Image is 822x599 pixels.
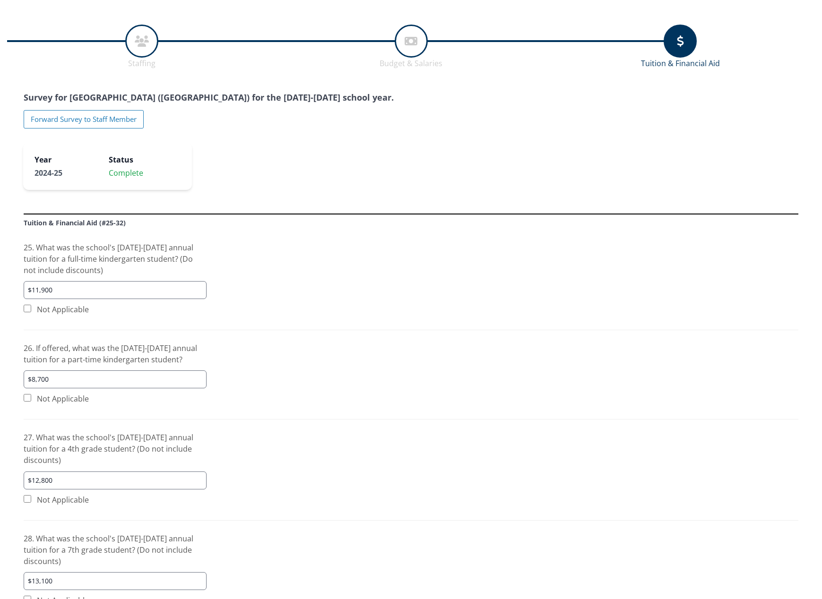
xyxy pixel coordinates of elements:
span: Staffing [128,58,156,69]
button: Forward Survey to Staff Member [24,110,144,128]
p: 27. What was the school's [DATE]-[DATE] annual tuition for a 4th grade student? (Do not include d... [24,432,207,466]
label: Not Applicable [37,494,89,505]
p: 28. What was the school's [DATE]-[DATE] annual tuition for a 7th grade student? (Do not include d... [24,533,207,567]
a: Staffing [7,25,277,69]
label: Not Applicable [37,304,89,315]
strong: Tuition & Financial Aid (#25-32) [24,218,126,227]
a: Budget & Salaries [277,25,546,69]
h3: Survey for [GEOGRAPHIC_DATA] ([GEOGRAPHIC_DATA]) for the [DATE]-[DATE] school year. [24,93,798,103]
div: Complete [109,167,181,179]
span: Budget & Salaries [380,58,442,69]
div: 2024-25 [35,167,107,179]
p: 25. What was the school's [DATE]-[DATE] annual tuition for a full-time kindergarten student? (Do ... [24,242,207,276]
a: Tuition & Financial Aid [545,25,815,69]
label: Not Applicable [37,393,89,404]
div: Status [109,154,181,165]
div: Year [35,154,107,165]
span: Tuition & Financial Aid [641,58,720,69]
p: 26. If offered, what was the [DATE]-[DATE] annual tuition for a part-time kindergarten student? [24,342,207,365]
